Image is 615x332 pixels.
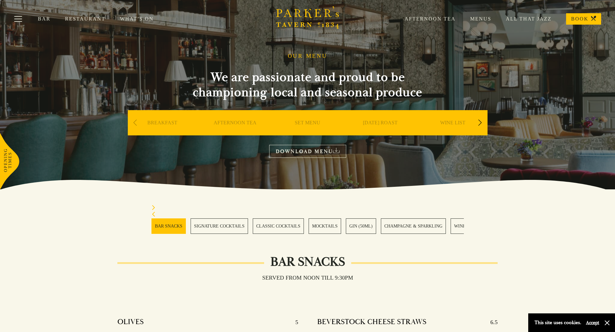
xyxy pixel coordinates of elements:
[317,317,426,327] h4: BEVERSTOCK CHEESE STRAWS
[151,218,186,234] a: 1 / 28
[214,120,257,145] a: AFTERNOON TEA
[181,70,434,100] h2: We are passionate and proud to be championing local and seasonal produce
[256,274,359,281] h3: Served from noon till 9:30pm
[269,145,346,158] a: DOWNLOAD MENU
[117,317,144,327] h4: OLIVES
[476,116,484,130] div: Next slide
[484,317,498,327] p: 6.5
[253,218,304,234] a: 3 / 28
[128,110,197,154] div: 1 / 9
[363,120,398,145] a: [DATE] ROAST
[200,110,270,154] div: 2 / 9
[295,120,320,145] a: SET MENU
[451,218,472,234] a: 7 / 28
[440,120,465,145] a: WINE LIST
[346,110,415,154] div: 4 / 9
[381,218,446,234] a: 6 / 28
[151,212,464,218] div: Previous slide
[418,110,488,154] div: 5 / 9
[273,110,342,154] div: 3 / 9
[309,218,341,234] a: 4 / 28
[586,320,599,326] button: Accept
[264,254,351,270] h2: Bar Snacks
[288,53,328,60] h1: OUR MENU
[289,317,298,327] p: 5
[604,320,610,326] button: Close and accept
[151,205,464,212] div: Next slide
[191,218,248,234] a: 2 / 28
[147,120,177,145] a: BREAKFAST
[346,218,376,234] a: 5 / 28
[131,116,139,130] div: Previous slide
[535,318,581,327] p: This site uses cookies.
